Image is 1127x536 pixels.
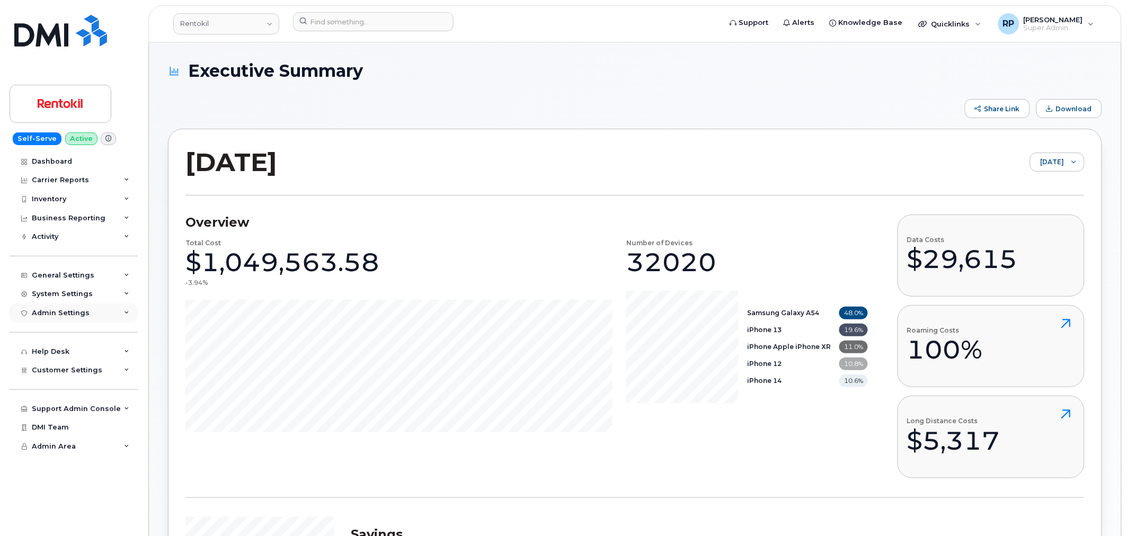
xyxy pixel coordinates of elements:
h2: [DATE] [185,146,277,178]
span: 11.0% [839,341,868,353]
span: 19.6% [839,324,868,336]
b: iPhone Apple iPhone XR [747,343,831,351]
h4: Total Cost [185,239,221,246]
b: iPhone 14 [747,377,782,385]
span: May 2025 [1031,153,1064,172]
button: Share Link [965,99,1030,118]
button: Download [1036,99,1102,118]
h3: Overview [185,215,868,230]
h4: Roaming Costs [907,327,982,334]
div: $29,615 [907,243,1018,275]
div: -3.94% [185,278,208,287]
span: Executive Summary [188,61,363,80]
b: iPhone 13 [747,326,782,334]
iframe: Messenger Launcher [1081,490,1119,528]
h4: Number of Devices [626,239,693,246]
button: Roaming Costs100% [898,305,1085,387]
b: Samsung Galaxy A54 [747,309,819,317]
div: 100% [907,334,982,365]
span: Download [1056,105,1092,113]
h4: Long Distance Costs [907,417,1000,424]
span: 10.8% [839,358,868,370]
h4: Data Costs [907,236,1018,243]
span: 48.0% [839,307,868,319]
div: $1,049,563.58 [185,246,379,278]
button: Long Distance Costs$5,317 [898,396,1085,478]
div: 32020 [626,246,716,278]
span: 10.6% [839,374,868,387]
span: Share Link [984,105,1020,113]
b: iPhone 12 [747,360,782,368]
div: $5,317 [907,425,1000,457]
